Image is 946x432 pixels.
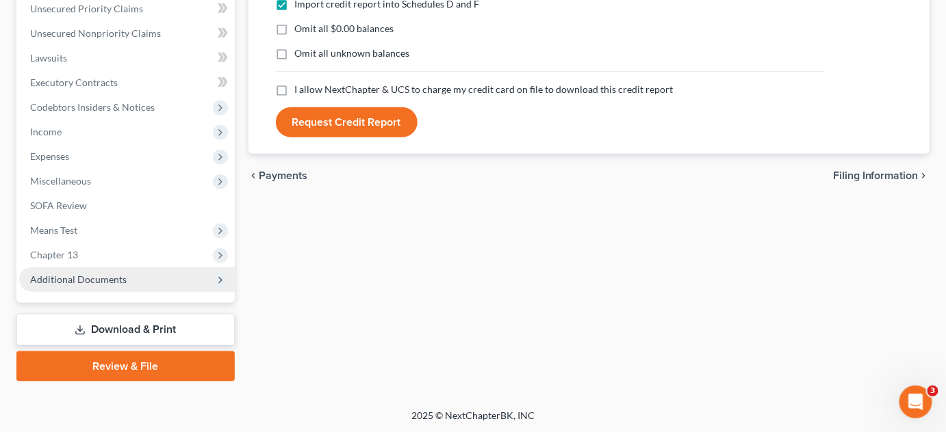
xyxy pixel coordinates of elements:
a: Executory Contracts [19,70,235,95]
button: Request Credit Report [276,107,418,137]
i: chevron_left [248,170,259,181]
span: Means Test [30,224,77,236]
span: Chapter 13 [30,249,78,260]
span: Payments [259,170,308,181]
a: Lawsuits [19,46,235,70]
a: Review & File [16,351,235,381]
span: 3 [928,386,938,396]
span: Codebtors Insiders & Notices [30,101,155,113]
span: Omit all unknown balances [295,47,410,59]
span: Unsecured Nonpriority Claims [30,27,161,39]
span: Executory Contracts [30,77,118,88]
span: Unsecured Priority Claims [30,3,143,14]
a: SOFA Review [19,193,235,218]
span: Expenses [30,150,69,162]
button: chevron_left Payments [248,170,308,181]
iframe: Intercom live chat [899,386,932,418]
span: I allow NextChapter & UCS to charge my credit card on file to download this credit report [295,83,674,95]
a: Unsecured Nonpriority Claims [19,21,235,46]
span: Additional Documents [30,273,127,285]
span: Filing Information [833,170,919,181]
span: SOFA Review [30,200,87,211]
i: chevron_right [919,170,930,181]
span: Income [30,126,62,137]
span: Omit all $0.00 balances [295,23,394,34]
a: Download & Print [16,314,235,346]
span: Lawsuits [30,52,67,64]
button: Filing Information chevron_right [833,170,930,181]
span: Miscellaneous [30,175,91,187]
